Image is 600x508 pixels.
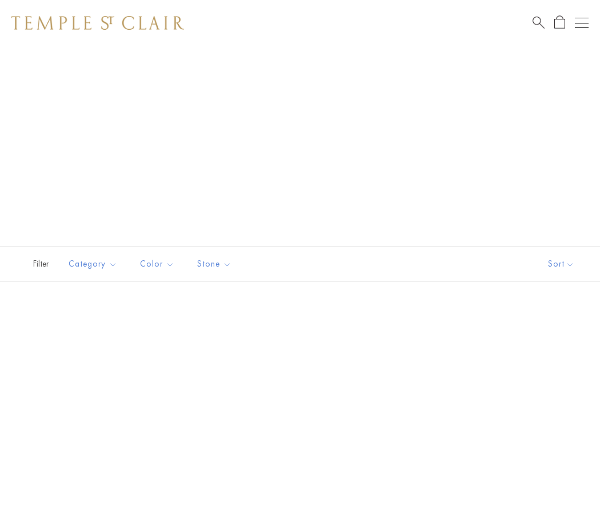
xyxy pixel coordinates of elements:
[131,251,183,277] button: Color
[11,16,184,30] img: Temple St. Clair
[575,16,589,30] button: Open navigation
[134,257,183,271] span: Color
[189,251,240,277] button: Stone
[533,15,545,30] a: Search
[191,257,240,271] span: Stone
[60,251,126,277] button: Category
[554,15,565,30] a: Open Shopping Bag
[522,247,600,281] button: Show sort by
[63,257,126,271] span: Category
